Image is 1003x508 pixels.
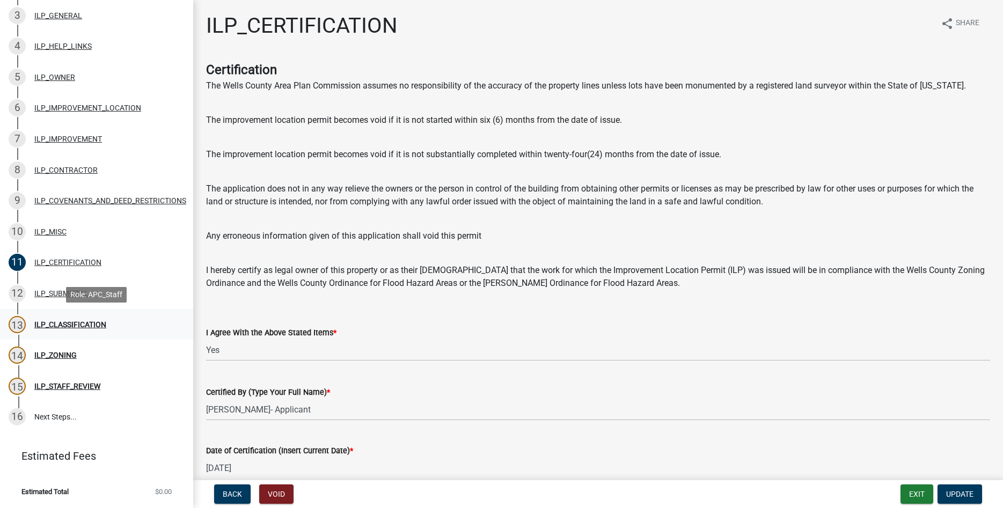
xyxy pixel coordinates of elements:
[9,254,26,271] div: 11
[34,197,186,204] div: ILP_COVENANTS_AND_DEED_RESTRICTIONS
[9,285,26,302] div: 12
[223,490,242,498] span: Back
[938,484,982,504] button: Update
[206,329,336,337] label: I Agree With the Above Stated Items
[941,17,954,30] i: share
[34,290,89,297] div: ILP_SUBMITTAL
[34,104,141,112] div: ILP_IMPROVEMENT_LOCATION
[66,287,127,303] div: Role: APC_Staff
[206,457,304,479] input: mm/dd/yyyy
[206,264,990,290] p: I hereby certify as legal owner of this property or as their [DEMOGRAPHIC_DATA] that the work for...
[206,389,330,396] label: Certified By (Type Your Full Name)
[206,13,398,39] h1: ILP_CERTIFICATION
[9,161,26,179] div: 8
[9,347,26,364] div: 14
[9,69,26,86] div: 5
[214,484,251,504] button: Back
[206,114,990,127] p: The improvement location permit becomes void if it is not started within six (6) months from the ...
[206,148,990,161] p: The improvement location permit becomes void if it is not substantially completed within twenty-f...
[259,484,294,504] button: Void
[9,316,26,333] div: 13
[9,408,26,425] div: 16
[206,62,277,77] b: Certification
[206,230,990,242] p: Any erroneous information given of this application shall void this permit
[21,488,69,495] span: Estimated Total
[9,378,26,395] div: 15
[9,445,176,467] a: Estimated Fees
[946,490,973,498] span: Update
[34,73,75,81] div: ILP_OWNER
[155,488,172,495] span: $0.00
[932,13,988,34] button: shareShare
[206,79,990,92] p: The Wells County Area Plan Commission assumes no responsibility of the accuracy of the property l...
[34,351,77,359] div: ILP_ZONING
[9,192,26,209] div: 9
[206,447,353,455] label: Date of Certification (Insert Current Date)
[34,259,101,266] div: ILP_CERTIFICATION
[34,382,100,390] div: ILP_STAFF_REVIEW
[9,130,26,148] div: 7
[956,17,979,30] span: Share
[34,42,92,50] div: ILP_HELP_LINKS
[34,321,106,328] div: ILP_CLASSIFICATION
[206,182,990,208] p: The application does not in any way relieve the owners or the person in control of the building f...
[34,135,102,143] div: ILP_IMPROVEMENT
[34,12,82,19] div: ILP_GENERAL
[9,38,26,55] div: 4
[34,228,67,235] div: ILP_MISC
[9,99,26,116] div: 6
[900,484,933,504] button: Exit
[34,166,98,174] div: ILP_CONTRACTOR
[9,223,26,240] div: 10
[9,7,26,24] div: 3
